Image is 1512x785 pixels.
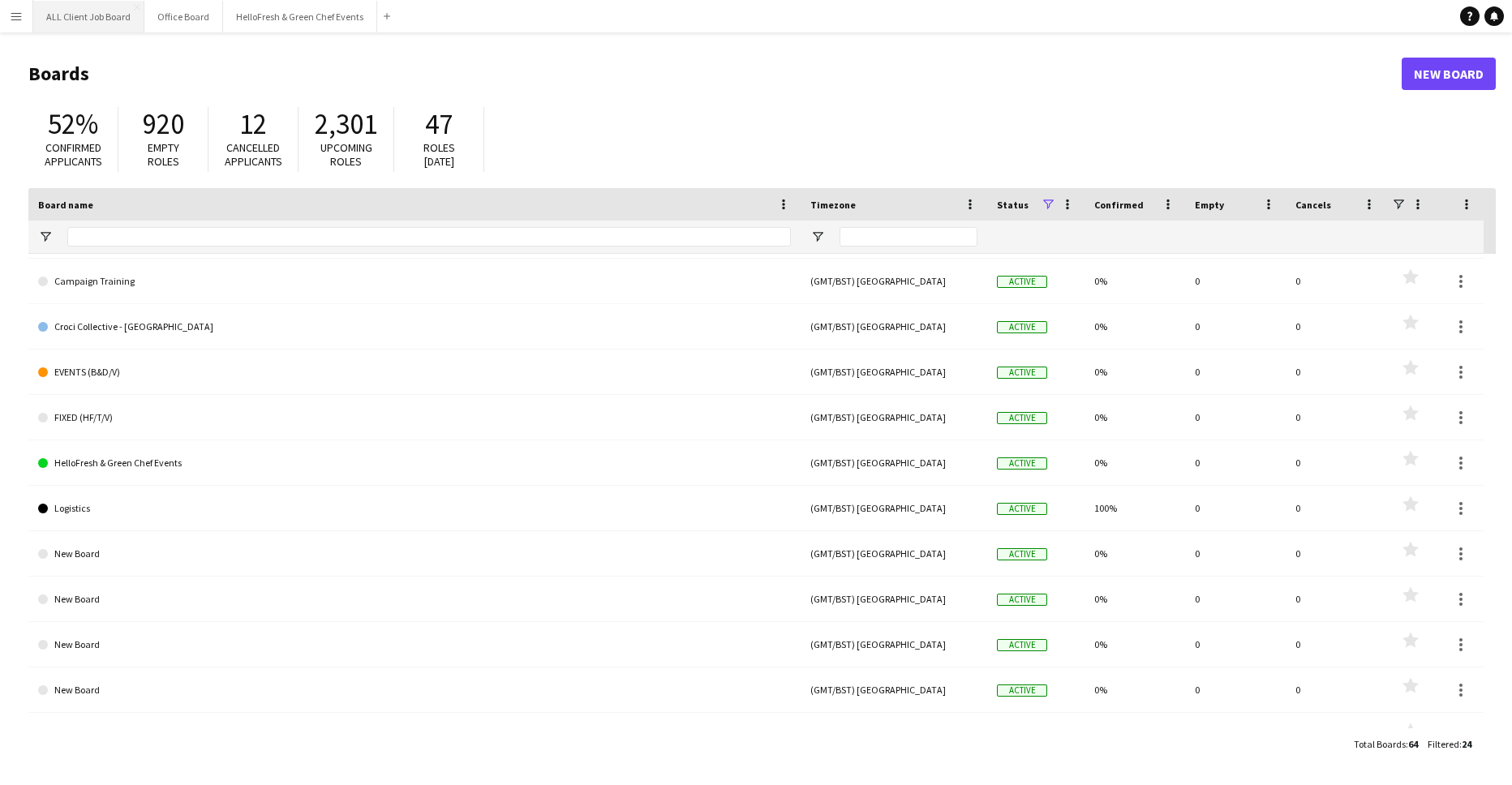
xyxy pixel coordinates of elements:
[1085,304,1185,349] div: 0%
[1085,395,1185,440] div: 0%
[810,199,856,211] span: Timezone
[1185,667,1286,712] div: 0
[801,622,987,667] div: (GMT/BST) [GEOGRAPHIC_DATA]
[1286,713,1386,757] div: 0
[1185,440,1286,485] div: 0
[801,667,987,712] div: (GMT/BST) [GEOGRAPHIC_DATA]
[997,321,1047,333] span: Active
[997,412,1047,424] span: Active
[38,440,791,486] a: HelloFresh & Green Chef Events
[997,503,1047,515] span: Active
[1286,395,1386,440] div: 0
[1185,259,1286,303] div: 0
[38,395,791,440] a: FIXED (HF/T/V)
[1085,622,1185,667] div: 0%
[801,440,987,485] div: (GMT/BST) [GEOGRAPHIC_DATA]
[38,229,53,244] button: Open Filter Menu
[801,350,987,394] div: (GMT/BST) [GEOGRAPHIC_DATA]
[225,140,282,169] span: Cancelled applicants
[1286,622,1386,667] div: 0
[144,1,223,32] button: Office Board
[1286,440,1386,485] div: 0
[67,227,791,247] input: Board name Filter Input
[1185,486,1286,530] div: 0
[38,199,93,211] span: Board name
[801,713,987,757] div: (GMT/BST) [GEOGRAPHIC_DATA]
[997,276,1047,288] span: Active
[143,106,184,142] span: 920
[1185,350,1286,394] div: 0
[1286,486,1386,530] div: 0
[425,106,453,142] span: 47
[1402,58,1496,90] a: New Board
[1286,577,1386,621] div: 0
[1428,738,1459,750] span: Filtered
[1295,199,1331,211] span: Cancels
[239,106,267,142] span: 12
[997,639,1047,651] span: Active
[38,622,791,667] a: New Board
[997,457,1047,470] span: Active
[38,350,791,395] a: EVENTS (B&D/V)
[1185,304,1286,349] div: 0
[38,486,791,531] a: Logistics
[840,227,977,247] input: Timezone Filter Input
[38,667,791,713] a: New Board
[810,229,825,244] button: Open Filter Menu
[1085,350,1185,394] div: 0%
[33,1,144,32] button: ALL Client Job Board
[38,577,791,622] a: New Board
[997,684,1047,697] span: Active
[1085,667,1185,712] div: 0%
[997,594,1047,606] span: Active
[997,199,1029,211] span: Status
[801,486,987,530] div: (GMT/BST) [GEOGRAPHIC_DATA]
[801,259,987,303] div: (GMT/BST) [GEOGRAPHIC_DATA]
[801,531,987,576] div: (GMT/BST) [GEOGRAPHIC_DATA]
[1185,577,1286,621] div: 0
[1286,304,1386,349] div: 0
[1354,728,1418,760] div: :
[38,304,791,350] a: Croci Collective - [GEOGRAPHIC_DATA]
[48,106,98,142] span: 52%
[801,577,987,621] div: (GMT/BST) [GEOGRAPHIC_DATA]
[45,140,102,169] span: Confirmed applicants
[801,304,987,349] div: (GMT/BST) [GEOGRAPHIC_DATA]
[38,531,791,577] a: New Board
[1428,728,1471,760] div: :
[1085,486,1185,530] div: 100%
[1185,713,1286,757] div: 0
[38,259,791,304] a: Campaign Training
[1354,738,1406,750] span: Total Boards
[423,140,455,169] span: Roles [DATE]
[320,140,372,169] span: Upcoming roles
[1185,531,1286,576] div: 0
[1085,577,1185,621] div: 0%
[1286,259,1386,303] div: 0
[997,548,1047,560] span: Active
[1085,713,1185,757] div: 0%
[1185,395,1286,440] div: 0
[148,140,179,169] span: Empty roles
[1286,350,1386,394] div: 0
[1085,259,1185,303] div: 0%
[1195,199,1224,211] span: Empty
[1185,622,1286,667] div: 0
[1094,199,1144,211] span: Confirmed
[223,1,377,32] button: HelloFresh & Green Chef Events
[997,367,1047,379] span: Active
[801,395,987,440] div: (GMT/BST) [GEOGRAPHIC_DATA]
[1286,667,1386,712] div: 0
[315,106,377,142] span: 2,301
[1085,531,1185,576] div: 0%
[38,713,791,758] a: New Board
[1286,531,1386,576] div: 0
[1462,738,1471,750] span: 24
[1085,440,1185,485] div: 0%
[1408,738,1418,750] span: 64
[28,62,1402,86] h1: Boards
